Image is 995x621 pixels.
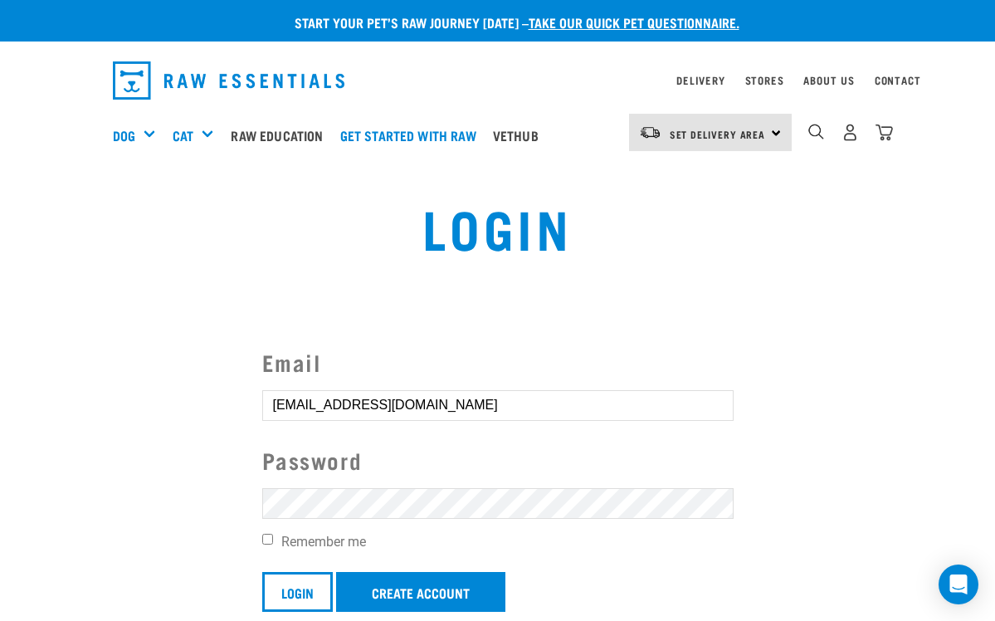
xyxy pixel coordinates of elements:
nav: dropdown navigation [100,55,896,106]
img: Raw Essentials Logo [113,61,345,100]
span: Set Delivery Area [670,131,766,137]
h1: Login [196,197,799,257]
img: van-moving.png [639,125,661,140]
label: Remember me [262,532,734,552]
a: Create Account [336,572,505,612]
img: home-icon-1@2x.png [808,124,824,139]
img: user.png [841,124,859,141]
a: About Us [803,77,854,83]
a: Contact [875,77,921,83]
a: Delivery [676,77,724,83]
a: Dog [113,125,135,145]
input: Remember me [262,534,273,545]
label: Email [262,345,734,379]
input: Login [262,572,333,612]
a: Vethub [489,102,551,169]
a: Stores [745,77,784,83]
a: Raw Education [227,102,335,169]
label: Password [262,443,734,477]
a: Get started with Raw [336,102,489,169]
div: Open Intercom Messenger [939,565,978,604]
a: Cat [173,125,193,145]
img: home-icon@2x.png [876,124,893,141]
a: take our quick pet questionnaire. [529,18,739,26]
